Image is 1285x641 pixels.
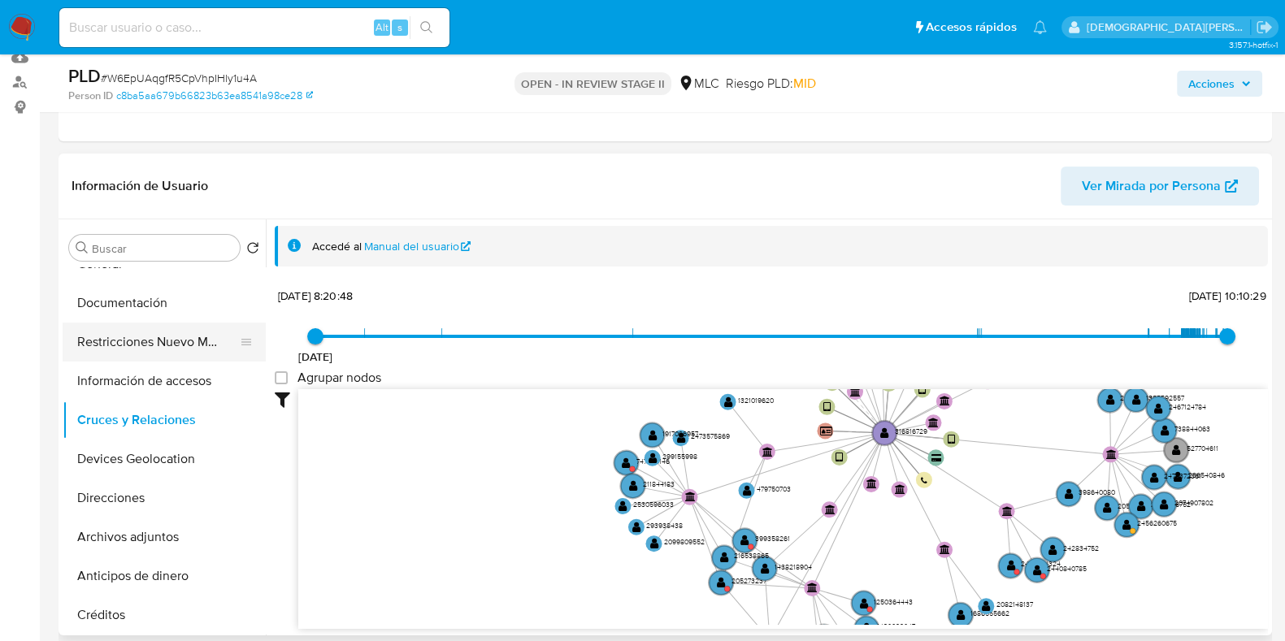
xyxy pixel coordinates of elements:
input: Buscar [92,241,233,256]
text: 2074907802 [1174,497,1213,507]
button: Acciones [1177,71,1262,97]
text: 1496033647 [877,622,916,631]
text: 1917066957 [662,428,699,438]
button: Documentación [63,284,266,323]
text:  [632,521,641,532]
span: Agrupar nodos [297,370,381,386]
span: s [397,19,402,35]
span: Accedé al [312,239,362,254]
text: 205273237 [731,576,767,586]
text: 1686555662 [970,609,1009,618]
text: 2530596033 [633,500,674,509]
text:  [836,452,844,463]
text: 1343592557 [1146,393,1185,403]
text: 479750703 [757,483,791,493]
h1: Información de Usuario [72,178,208,194]
button: Volver al orden por defecto [246,241,259,259]
text:  [1172,444,1181,456]
span: # W6EpUAqgfR5CpVhpIHly1u4A [101,70,257,86]
button: Restricciones Nuevo Mundo [63,323,253,362]
a: c8ba5aa679b66823b63ea8541a98ce28 [116,89,313,103]
text:  [823,401,831,413]
text:  [940,396,950,405]
text: 2456336752 [1151,500,1191,509]
text: 242834752 [1063,543,1099,552]
span: 3.157.1-hotfix-1 [1228,38,1277,51]
text: 1438218904 [775,561,812,571]
input: Agrupar nodos [275,371,288,384]
span: Riesgo PLD: [726,75,816,93]
a: Salir [1256,19,1273,36]
text:  [957,609,966,621]
button: Direcciones [63,479,266,518]
text:  [940,544,950,554]
text: 236540846 [1188,470,1225,479]
text:  [860,597,869,609]
span: [DATE] 8:20:48 [278,288,353,304]
text: 299155998 [662,451,697,461]
text: 216538865 [734,551,769,561]
text:  [918,384,927,396]
button: Créditos [63,596,266,635]
text:  [825,504,836,513]
span: MID [793,74,816,93]
text: 1321019620 [738,395,774,405]
text:  [1033,564,1042,575]
input: Buscar usuario o caso... [59,17,449,38]
b: Person ID [68,89,113,103]
text:  [1160,498,1169,509]
text: 316816729 [895,427,927,436]
text: 2082148137 [996,600,1034,609]
text:  [894,484,905,494]
text:  [619,500,627,512]
text:  [1105,448,1116,458]
text: 738844063 [1174,424,1210,434]
text:  [1137,500,1146,512]
text:  [1065,488,1074,500]
a: Notificaciones [1033,20,1047,34]
b: PLD [68,63,101,89]
text:  [1001,505,1012,515]
span: [DATE] 10:10:29 [1188,288,1265,304]
button: Información de accesos [63,362,266,401]
text:  [717,577,726,588]
text: 747460146 [636,456,670,466]
text:  [1048,544,1057,555]
text: 527704611 [1187,444,1218,453]
text:  [982,600,991,612]
text: 2467124784 [1169,401,1206,411]
text: 211844183 [643,479,675,489]
text:  [820,425,832,435]
text: 2480674324 [1021,559,1061,569]
text:  [1131,394,1140,405]
text:  [880,427,889,439]
text:  [1161,425,1170,436]
div: MLC [678,75,719,93]
text: 1250364443 [874,596,913,606]
text:  [762,446,773,456]
text: 2099809552 [664,537,705,547]
button: search-icon [410,16,443,39]
text:  [1174,470,1183,482]
button: Cruces y Relaciones [63,401,266,440]
span: Accesos rápidos [926,19,1017,36]
text:  [1006,560,1015,571]
text:  [1105,394,1114,405]
text:  [1122,519,1131,531]
button: Devices Geolocation [63,440,266,479]
text: 293938438 [646,520,683,530]
text:  [931,454,941,461]
button: Anticipos de dinero [63,557,266,596]
text:  [850,386,861,396]
button: Ver Mirada por Persona [1061,167,1259,206]
text:  [742,484,751,496]
text: 2456260675 [1137,518,1177,528]
text:  [921,476,927,483]
text:  [723,396,732,407]
text:  [622,457,631,468]
text:  [684,492,695,501]
a: Manual del usuario [364,239,471,254]
text:  [761,562,770,574]
text: 2057691225 [1118,501,1156,511]
span: Ver Mirada por Persona [1082,167,1221,206]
